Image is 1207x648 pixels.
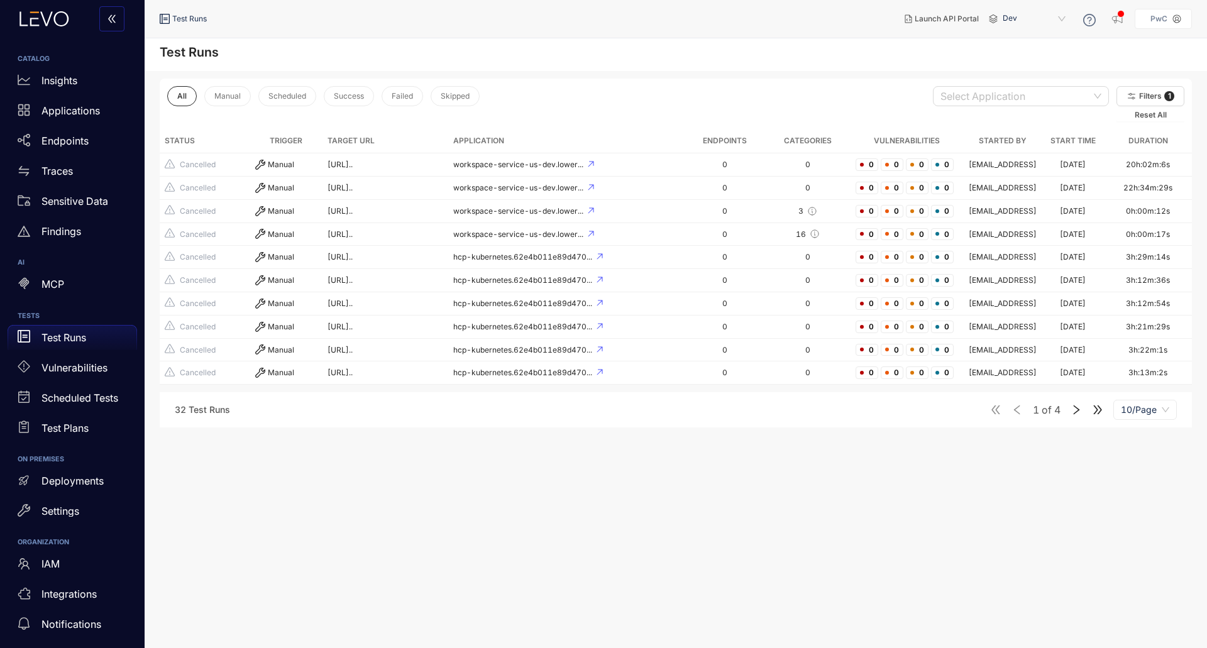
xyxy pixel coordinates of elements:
[453,206,585,216] span: workspace-service-us-dev.lower...
[41,135,89,146] p: Endpoints
[881,366,903,379] span: 0
[180,368,216,377] span: Cancelled
[41,75,77,86] p: Insights
[690,160,759,169] div: 0
[41,195,108,207] p: Sensitive Data
[931,205,954,217] span: 0
[770,206,846,216] div: 3
[328,206,353,216] span: [URL]..
[1135,111,1167,119] span: Reset All
[1054,404,1061,415] span: 4
[851,129,964,153] th: Vulnerabilities
[931,366,954,379] span: 0
[324,86,374,106] button: Success
[1105,292,1192,316] td: 3h:12m:54s
[328,368,353,377] span: [URL]..
[250,129,322,153] th: Trigger
[41,392,118,404] p: Scheduled Tests
[322,129,448,153] th: Target URL
[41,558,60,569] p: IAM
[1116,109,1184,121] button: Reset All
[964,153,1042,177] td: [EMAIL_ADDRESS]
[453,275,594,285] span: hcp-kubernetes.62e4b011e89d470...
[175,404,230,415] span: 32 Test Runs
[881,274,903,287] span: 0
[8,325,137,355] a: Test Runs
[881,158,903,171] span: 0
[770,184,846,192] div: 0
[41,618,101,630] p: Notifications
[1033,404,1039,415] span: 1
[856,274,878,287] span: 0
[99,6,124,31] button: double-left
[1060,299,1086,308] div: [DATE]
[770,322,846,331] div: 0
[906,182,929,194] span: 0
[18,312,127,320] h6: TESTS
[931,344,954,356] span: 0
[441,92,470,101] span: Skipped
[1105,316,1192,339] td: 3h:21m:29s
[41,278,64,290] p: MCP
[931,158,954,171] span: 0
[255,322,317,332] div: Manual
[8,415,137,446] a: Test Plans
[18,165,30,177] span: swap
[8,272,137,302] a: MCP
[1033,404,1061,415] span: of
[1105,223,1192,246] td: 0h:00m:17s
[856,366,878,379] span: 0
[906,366,929,379] span: 0
[690,184,759,192] div: 0
[453,229,585,239] span: workspace-service-us-dev.lower...
[328,275,353,285] span: [URL]..
[881,182,903,194] span: 0
[392,92,413,101] span: Failed
[8,219,137,249] a: Findings
[931,274,954,287] span: 0
[881,251,903,263] span: 0
[18,539,127,546] h6: ORGANIZATION
[1071,404,1082,415] span: right
[18,259,127,266] h6: AI
[180,299,216,308] span: Cancelled
[18,557,30,570] span: team
[180,322,216,331] span: Cancelled
[214,92,241,101] span: Manual
[856,251,878,263] span: 0
[1150,14,1167,23] p: PwC
[328,229,353,239] span: [URL]..
[328,322,353,331] span: [URL]..
[167,86,197,106] button: All
[180,276,216,285] span: Cancelled
[107,14,117,25] span: double-left
[690,230,759,239] div: 0
[180,207,216,216] span: Cancelled
[770,346,846,354] div: 0
[258,86,316,106] button: Scheduled
[180,253,216,261] span: Cancelled
[18,55,127,63] h6: CATALOG
[1105,246,1192,269] td: 3h:29m:14s
[41,475,104,486] p: Deployments
[964,246,1042,269] td: [EMAIL_ADDRESS]
[177,92,187,101] span: All
[906,228,929,241] span: 0
[856,344,878,356] span: 0
[255,299,317,309] div: Manual
[328,252,353,261] span: [URL]..
[964,316,1042,339] td: [EMAIL_ADDRESS]
[964,129,1042,153] th: Started By
[856,182,878,194] span: 0
[448,129,685,153] th: Application
[906,158,929,171] span: 0
[8,468,137,498] a: Deployments
[41,505,79,517] p: Settings
[255,183,317,193] div: Manual
[770,160,846,169] div: 0
[180,160,216,169] span: Cancelled
[690,299,759,308] div: 0
[41,226,81,237] p: Findings
[453,183,585,192] span: workspace-service-us-dev.lower...
[690,276,759,285] div: 0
